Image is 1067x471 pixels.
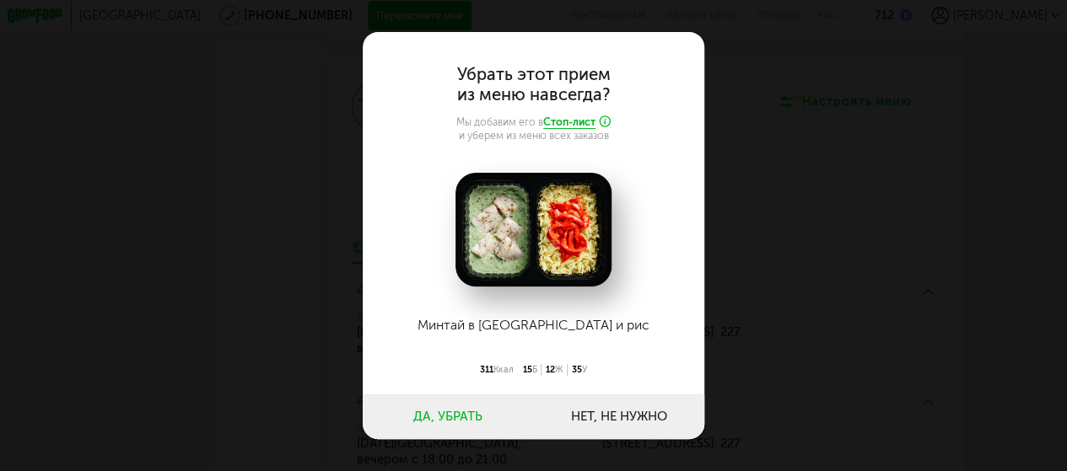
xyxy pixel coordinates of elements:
[568,364,592,376] div: 35
[399,115,668,142] p: Мы добавим его в и уберем из меню всех заказов
[399,302,668,349] h4: Минтай в [GEOGRAPHIC_DATA] и рис
[518,364,542,376] div: 15
[543,115,595,129] span: Стоп-лист
[582,364,587,375] span: У
[534,394,705,439] button: Нет, не нужно
[532,364,537,375] span: Б
[555,364,563,375] span: Ж
[476,364,519,376] div: 311
[363,394,534,439] button: Да, убрать
[455,173,611,287] img: big_CojoRMtPJK48Oddw.png
[542,364,568,376] div: 12
[493,364,514,375] span: Ккал
[399,64,668,104] h3: Убрать этот прием из меню навсегда?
